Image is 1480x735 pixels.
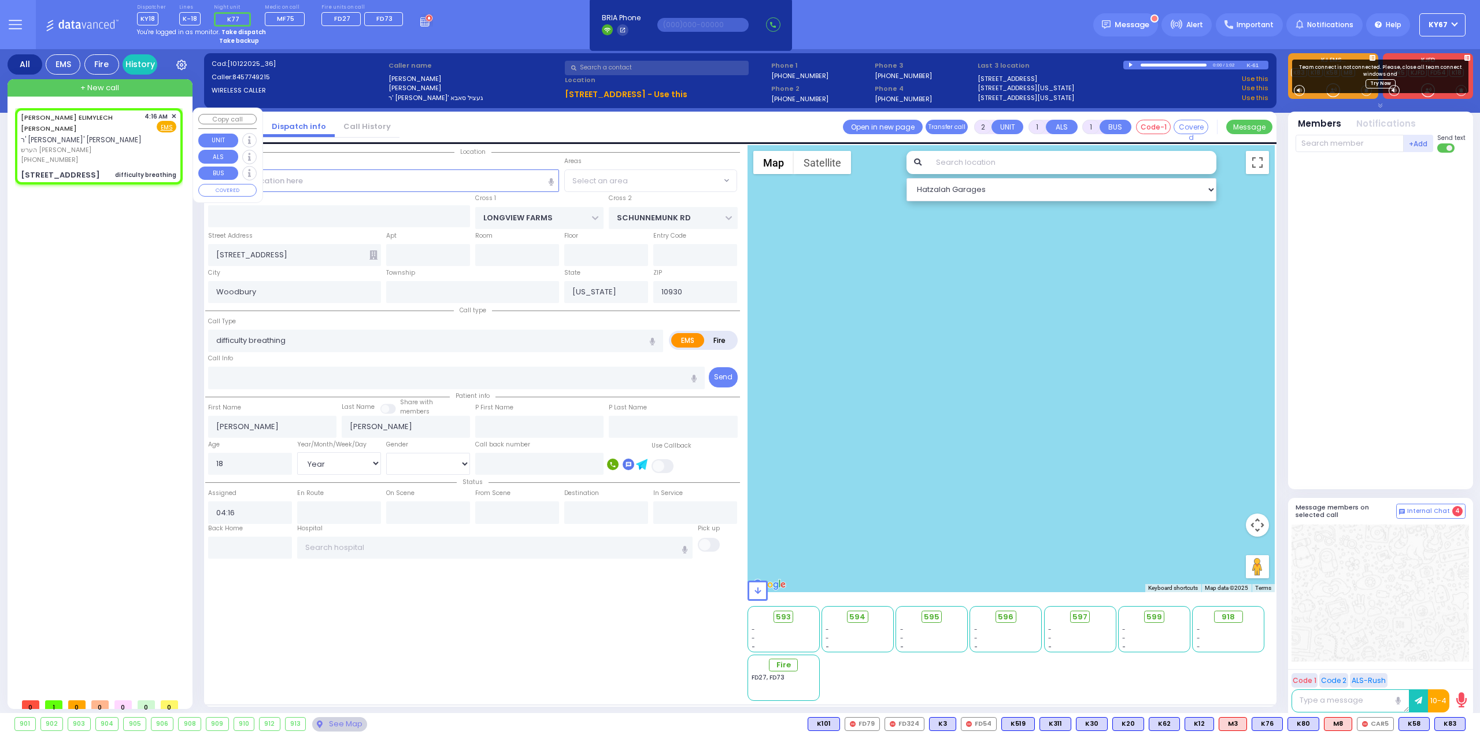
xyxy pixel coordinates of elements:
a: Try Now [1366,79,1396,88]
label: [PHONE_NUMBER] [875,94,932,103]
label: [PERSON_NAME] [388,83,561,93]
label: In Service [653,489,683,498]
button: Message [1226,120,1272,134]
label: Entry Code [653,231,686,241]
div: Fire [84,54,119,75]
span: Other building occupants [369,250,378,260]
button: ALS [1046,120,1078,134]
span: 0 [114,700,132,709]
span: 595 [924,611,939,623]
button: Notifications [1356,117,1416,131]
span: 8457749215 [232,72,270,82]
div: / [1223,58,1225,72]
label: Areas [564,157,582,166]
span: - [1122,625,1126,634]
input: (000)000-00000 [657,18,749,32]
div: 908 [179,718,201,730]
label: [PHONE_NUMBER] [771,94,828,103]
label: ר' [PERSON_NAME]' געציל סאבא [388,93,561,103]
div: BLS [1252,717,1283,731]
button: COVERED [198,184,257,197]
label: City [208,268,220,278]
label: State [564,268,580,278]
div: See map [312,717,367,732]
div: 0:00 [1212,58,1223,72]
span: 597 [1072,611,1087,623]
span: FD27 [334,14,350,23]
span: - [826,642,829,651]
span: K-18 [179,12,201,25]
span: Fire [776,659,791,671]
label: KJ EMS... [1288,57,1378,65]
label: Age [208,440,220,449]
span: - [826,634,829,642]
div: 903 [68,718,90,730]
span: - [900,634,904,642]
button: Code-1 [1136,120,1171,134]
span: 596 [998,611,1013,623]
span: [10122025_36] [227,59,276,68]
button: Transfer call [926,120,968,134]
a: Use this [1242,93,1268,103]
span: - [974,625,978,634]
div: M3 [1219,717,1247,731]
button: Members [1298,117,1341,131]
span: Phone 1 [771,61,871,71]
div: FD324 [885,717,924,731]
label: Location [565,75,767,85]
label: Cross 1 [475,194,496,203]
label: Night unit [214,4,255,11]
button: Send [709,367,738,387]
div: difficulty breathing [115,171,176,179]
div: BLS [1039,717,1071,731]
input: Search member [1296,135,1404,152]
span: - [900,642,904,651]
label: Fire units on call [321,4,407,11]
span: Select an area [572,175,628,187]
label: From Scene [475,489,510,498]
img: message.svg [1102,20,1111,29]
div: K83 [1434,717,1466,731]
div: 904 [96,718,119,730]
button: Covered [1174,120,1208,134]
label: Township [386,268,415,278]
div: BLS [1076,717,1108,731]
div: M8 [1324,717,1352,731]
span: Phone 2 [771,84,871,94]
span: Phone 4 [875,84,974,94]
label: Medic on call [265,4,309,11]
label: WIRELESS CALLER [212,86,384,95]
span: KY18 [137,12,158,25]
div: 906 [151,718,173,730]
div: BLS [1434,717,1466,731]
span: - [900,625,904,634]
img: red-radio-icon.svg [850,721,856,727]
span: Notifications [1307,20,1353,30]
span: KY67 [1429,20,1448,30]
button: Internal Chat 4 [1396,504,1466,519]
div: BLS [929,717,956,731]
img: comment-alt.png [1399,509,1405,515]
label: Street Address [208,231,253,241]
div: 913 [286,718,306,730]
label: Back Home [208,524,243,533]
input: Search location here [208,169,560,191]
button: Drag Pegman onto the map to open Street View [1246,555,1269,578]
span: 0 [22,700,39,709]
label: Caller: [212,72,384,82]
label: Last Name [342,402,375,412]
span: Location [454,147,491,156]
a: Open this area in Google Maps (opens a new window) [750,577,789,592]
span: - [752,634,755,642]
label: Gender [386,440,408,449]
span: Important [1237,20,1274,30]
p: Team connect is not connected. Please, close all team connect windows and [1297,64,1464,78]
span: - [826,625,829,634]
strong: Take backup [219,36,259,45]
button: ALS [198,150,238,164]
span: 4:16 AM [145,112,168,121]
label: Floor [564,231,578,241]
small: Share with [400,398,433,407]
button: Code 2 [1319,673,1348,688]
div: K101 [808,717,840,731]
